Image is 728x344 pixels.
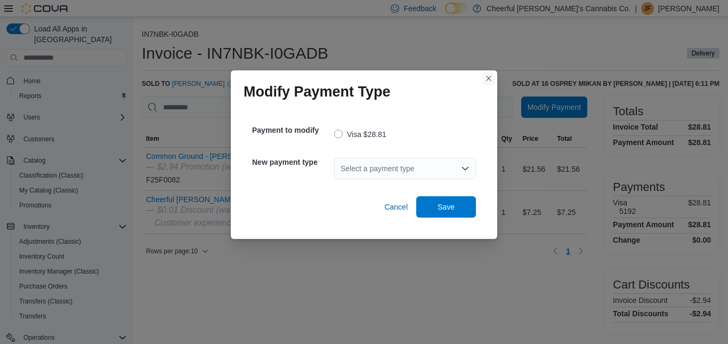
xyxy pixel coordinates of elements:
[438,202,455,212] span: Save
[252,119,332,141] h5: Payment to modify
[416,196,476,218] button: Save
[384,202,408,212] span: Cancel
[341,162,342,175] input: Accessible screen reader label
[244,83,391,100] h1: Modify Payment Type
[252,151,332,173] h5: New payment type
[334,128,386,141] label: Visa $28.81
[380,196,412,218] button: Cancel
[461,164,470,173] button: Open list of options
[482,72,495,85] button: Closes this modal window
